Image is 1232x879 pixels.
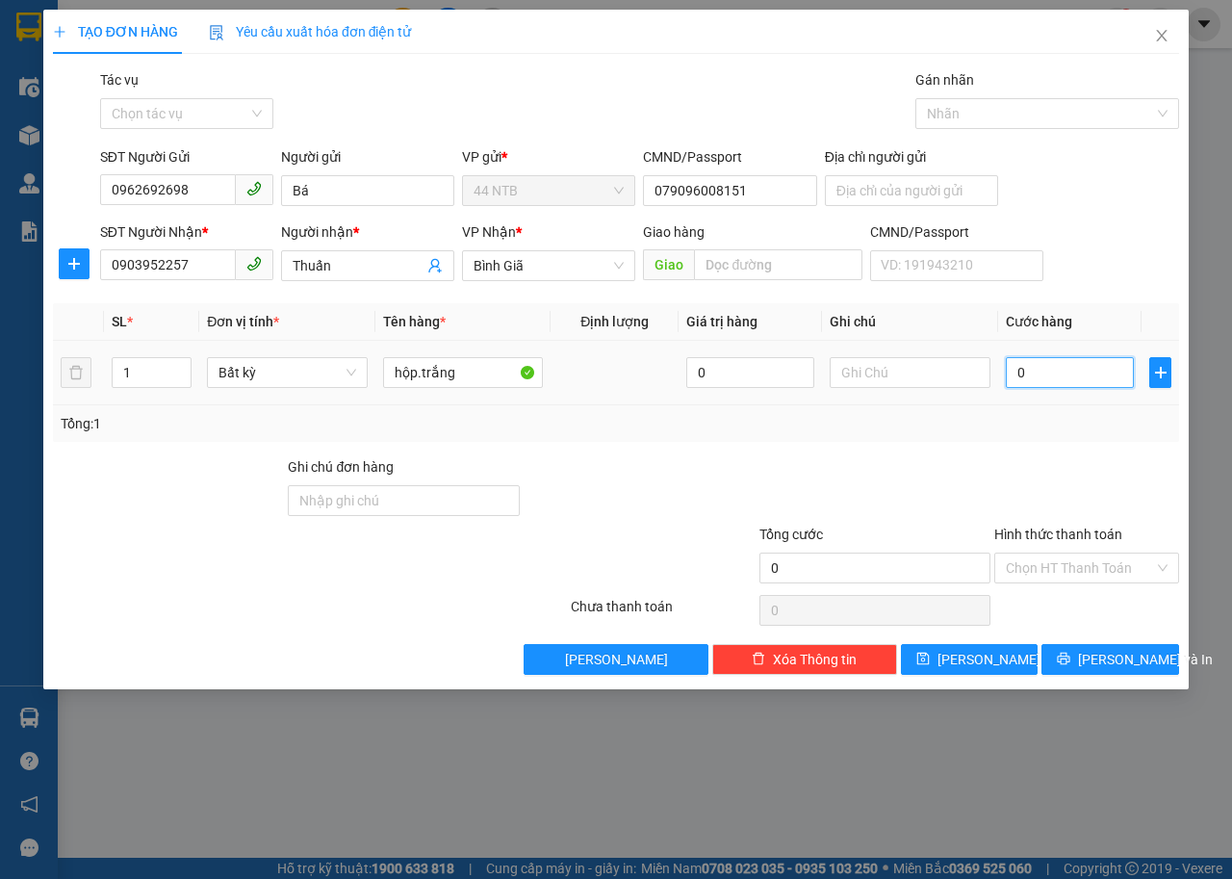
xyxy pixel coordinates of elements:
[1057,652,1070,667] span: printer
[937,649,1040,670] span: [PERSON_NAME]
[822,303,998,341] th: Ghi chú
[183,63,318,90] div: 0914720673
[825,175,998,206] input: Địa chỉ của người gửi
[383,357,544,388] input: VD: Bàn, Ghế
[1135,10,1189,64] button: Close
[643,146,816,168] div: CMND/Passport
[100,146,273,168] div: SĐT Người Gửi
[643,224,705,240] span: Giao hàng
[474,176,624,205] span: 44 NTB
[53,24,178,39] span: TẠO ĐƠN HÀNG
[870,221,1043,243] div: CMND/Passport
[915,72,974,88] label: Gán nhãn
[16,16,169,39] div: 44 NTB
[474,251,624,280] span: Bình Giã
[643,249,694,280] span: Giao
[1154,28,1169,43] span: close
[1078,649,1213,670] span: [PERSON_NAME] và In
[759,527,823,542] span: Tổng cước
[901,644,1039,675] button: save[PERSON_NAME]
[580,314,649,329] span: Định lượng
[565,649,668,670] span: [PERSON_NAME]
[994,527,1122,542] label: Hình thức thanh toán
[16,18,46,39] span: Gửi:
[183,18,229,39] span: Nhận:
[830,357,990,388] input: Ghi Chú
[288,485,520,516] input: Ghi chú đơn hàng
[16,63,169,90] div: 0983873519
[16,90,169,136] div: 171/8 [PERSON_NAME]
[246,256,262,271] span: phone
[218,358,356,387] span: Bất kỳ
[100,221,273,243] div: SĐT Người Nhận
[281,146,454,168] div: Người gửi
[524,644,708,675] button: [PERSON_NAME]
[462,146,635,168] div: VP gửi
[209,25,224,40] img: icon
[712,644,897,675] button: deleteXóa Thông tin
[752,652,765,667] span: delete
[207,314,279,329] span: Đơn vị tính
[462,224,516,240] span: VP Nhận
[1041,644,1179,675] button: printer[PERSON_NAME] và In
[569,596,757,630] div: Chưa thanh toán
[383,314,446,329] span: Tên hàng
[686,357,814,388] input: 0
[427,258,443,273] span: user-add
[53,25,66,39] span: plus
[288,459,394,475] label: Ghi chú đơn hàng
[825,146,998,168] div: Địa chỉ người gửi
[112,314,127,329] span: SL
[246,181,262,196] span: phone
[183,16,318,39] div: Bình Giã
[281,221,454,243] div: Người nhận
[60,256,89,271] span: plus
[686,314,757,329] span: Giá trị hàng
[1149,357,1171,388] button: plus
[61,413,477,434] div: Tổng: 1
[183,39,318,63] div: LÂM
[16,39,169,63] div: HÀ
[1006,314,1072,329] span: Cước hàng
[59,248,90,279] button: plus
[100,72,139,88] label: Tác vụ
[61,357,91,388] button: delete
[1150,365,1170,380] span: plus
[916,652,930,667] span: save
[209,24,412,39] span: Yêu cầu xuất hóa đơn điện tử
[694,249,861,280] input: Dọc đường
[773,649,857,670] span: Xóa Thông tin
